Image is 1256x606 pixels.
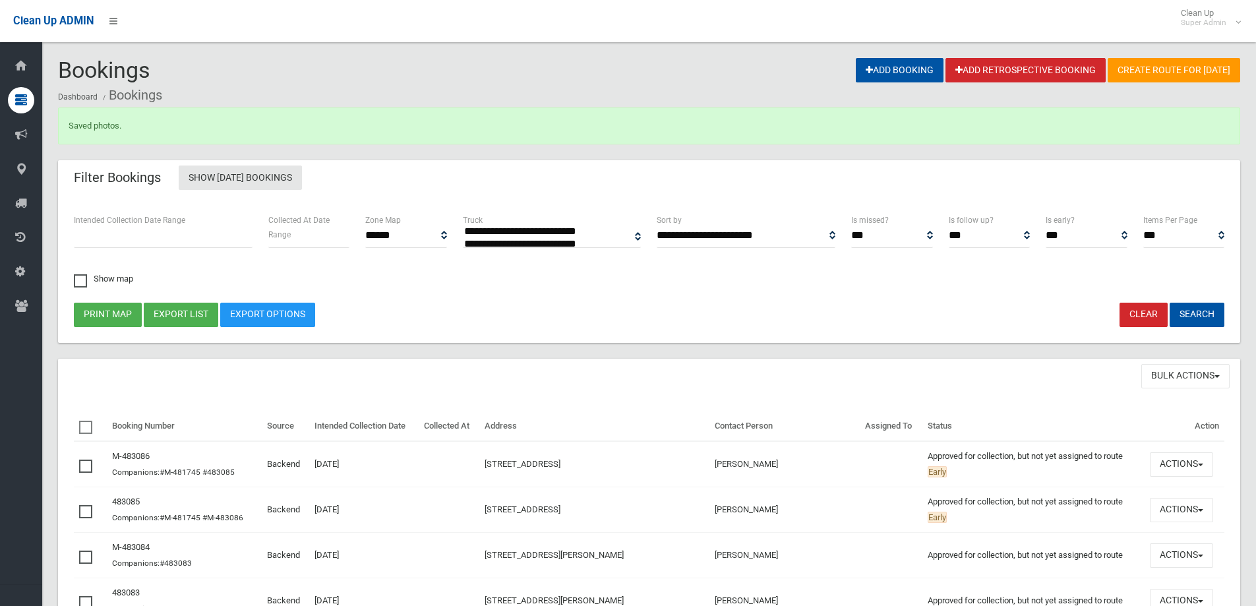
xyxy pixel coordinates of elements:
th: Contact Person [709,411,860,442]
td: Backend [262,487,309,533]
a: 483085 [112,497,140,506]
a: #M-481745 [160,468,200,477]
a: [STREET_ADDRESS] [485,459,560,469]
td: [DATE] [309,441,419,487]
span: Early [928,512,947,523]
a: #483085 [202,468,235,477]
a: M-483084 [112,542,150,552]
a: Add Retrospective Booking [945,58,1106,82]
td: Backend [262,533,309,578]
button: Actions [1150,498,1213,522]
div: Saved photos. [58,107,1240,144]
a: [STREET_ADDRESS][PERSON_NAME] [485,550,624,560]
a: #M-481745 [160,513,200,522]
small: Companions: [112,468,237,477]
a: [STREET_ADDRESS][PERSON_NAME] [485,595,624,605]
button: Actions [1150,452,1213,477]
th: Address [479,411,709,442]
small: Companions: [112,559,194,568]
small: Companions: [112,513,245,522]
th: Intended Collection Date [309,411,419,442]
td: [PERSON_NAME] [709,441,860,487]
span: Early [928,466,947,477]
label: Truck [463,213,483,227]
a: Export Options [220,303,315,327]
a: M-483086 [112,451,150,461]
span: Show map [74,274,133,283]
header: Filter Bookings [58,165,177,191]
td: Approved for collection, but not yet assigned to route [922,487,1145,533]
th: Action [1145,411,1224,442]
a: Clear [1120,303,1168,327]
th: Source [262,411,309,442]
button: Export list [144,303,218,327]
th: Assigned To [860,411,922,442]
td: Approved for collection, but not yet assigned to route [922,441,1145,487]
small: Super Admin [1181,18,1226,28]
th: Collected At [419,411,479,442]
a: Add Booking [856,58,943,82]
button: Print map [74,303,142,327]
a: #M-483086 [202,513,243,522]
button: Actions [1150,543,1213,568]
a: Show [DATE] Bookings [179,166,302,190]
td: Backend [262,441,309,487]
li: Bookings [100,83,162,107]
a: Dashboard [58,92,98,102]
a: [STREET_ADDRESS] [485,504,560,514]
td: Approved for collection, but not yet assigned to route [922,533,1145,578]
span: Bookings [58,57,150,83]
a: #483083 [160,559,192,568]
th: Status [922,411,1145,442]
td: [PERSON_NAME] [709,533,860,578]
button: Bulk Actions [1141,364,1230,388]
td: [DATE] [309,487,419,533]
span: Clean Up ADMIN [13,15,94,27]
th: Booking Number [107,411,262,442]
td: [PERSON_NAME] [709,487,860,533]
button: Search [1170,303,1224,327]
td: [DATE] [309,533,419,578]
a: 483083 [112,588,140,597]
a: Create route for [DATE] [1108,58,1240,82]
span: Clean Up [1174,8,1240,28]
